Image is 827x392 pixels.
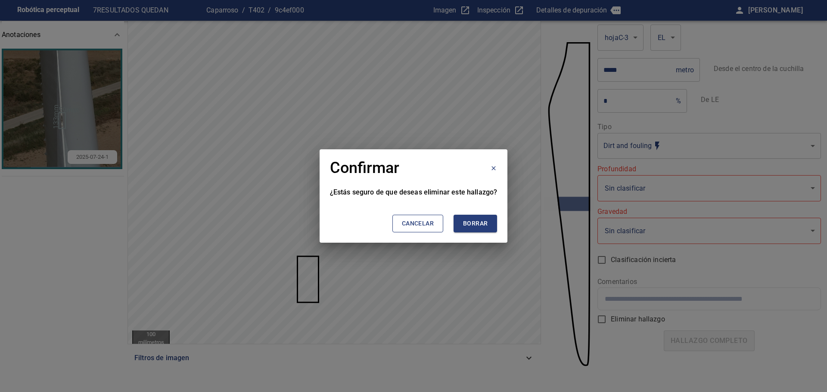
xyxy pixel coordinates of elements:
[463,220,488,227] font: Borrar
[330,159,399,177] font: Confirmar
[330,188,497,196] font: ¿Estás seguro de que deseas eliminar este hallazgo?
[392,215,443,232] button: Cancelar
[454,215,497,232] button: Borrar
[402,220,434,227] font: Cancelar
